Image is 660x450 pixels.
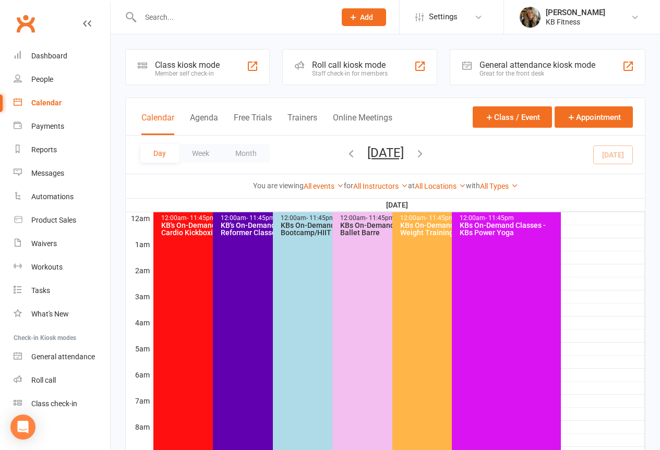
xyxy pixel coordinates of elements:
th: 5am [126,342,152,355]
span: - 11:45pm [306,214,335,222]
span: - 11:45pm [485,214,514,222]
strong: for [344,181,353,190]
div: General attendance [31,352,95,361]
div: KB Fitness [546,17,605,27]
a: Dashboard [14,44,110,68]
a: All Locations [415,182,466,190]
div: Waivers [31,239,57,248]
th: 6am [126,368,152,381]
div: Tasks [31,286,50,295]
strong: You are viewing [253,181,304,190]
div: 12:00am [340,215,439,222]
input: Search... [137,10,329,25]
button: Day [140,144,179,163]
div: Class check-in [31,399,77,408]
a: Workouts [14,256,110,279]
a: All events [304,182,344,190]
button: Free Trials [234,113,272,135]
span: - 11:45pm [246,214,275,222]
div: Staff check-in for members [312,70,388,77]
div: What's New [31,310,69,318]
a: Automations [14,185,110,209]
div: Payments [31,122,64,130]
div: Messages [31,169,64,177]
div: [PERSON_NAME] [546,8,605,17]
a: Clubworx [13,10,39,37]
button: Calendar [141,113,174,135]
div: KBs On-Demand Classes - KBs Power Yoga [459,222,559,236]
button: Online Meetings [333,113,392,135]
button: Class / Event [473,106,552,128]
div: Workouts [31,263,63,271]
button: Week [179,144,222,163]
div: KB's On-Demand Pilates Reformer Classes [220,222,320,236]
a: People [14,68,110,91]
div: KBs On-Demand Classes - KB Ballet Barre [340,222,439,236]
div: Great for the front desk [479,70,595,77]
a: Waivers [14,232,110,256]
a: Product Sales [14,209,110,232]
button: Appointment [555,106,633,128]
th: 4am [126,316,152,329]
div: 12:00am [161,215,260,222]
span: Add [360,13,373,21]
div: General attendance kiosk mode [479,60,595,70]
th: 2am [126,264,152,277]
div: Class kiosk mode [155,60,220,70]
span: Settings [429,5,458,29]
a: Roll call [14,369,110,392]
div: Dashboard [31,52,67,60]
div: Member self check-in [155,70,220,77]
a: Messages [14,162,110,185]
a: Class kiosk mode [14,392,110,416]
img: thumb_image1738440835.png [520,7,541,28]
a: Tasks [14,279,110,302]
strong: with [466,181,480,190]
div: Roll call [31,376,56,384]
span: - 11:45pm [187,214,215,222]
button: Trainers [287,113,317,135]
div: Reports [31,145,57,154]
button: Month [222,144,270,163]
div: KB's On-Demand Classes - KB Cardio Kickboxing/Weig... [161,222,260,236]
div: Product Sales [31,216,76,224]
div: 12:00am [459,215,559,222]
div: KBs On-Demand Classes - KB Weight Training Body Bl... [400,222,499,236]
div: Roll call kiosk mode [312,60,388,70]
th: 7am [126,394,152,407]
th: 3am [126,290,152,303]
strong: at [408,181,415,190]
th: 12am [126,212,152,225]
div: 12:00am [220,215,320,222]
button: Agenda [190,113,218,135]
a: What's New [14,302,110,326]
div: KBs On-Demand Classes - KB Bootcamp/HIIT Workout [280,222,380,236]
th: [DATE] [152,199,645,212]
a: Payments [14,115,110,138]
a: Reports [14,138,110,162]
div: 12:00am [280,215,380,222]
span: - 11:45pm [366,214,394,222]
div: Automations [31,192,74,201]
span: - 11:45pm [426,214,454,222]
a: All Types [480,182,518,190]
div: Calendar [31,99,62,107]
th: 1am [126,238,152,251]
th: 8am [126,420,152,433]
div: 12:00am [400,215,499,222]
a: All Instructors [353,182,408,190]
a: General attendance kiosk mode [14,345,110,369]
a: Calendar [14,91,110,115]
button: Add [342,8,386,26]
div: Open Intercom Messenger [10,415,35,440]
button: [DATE] [367,145,404,160]
div: People [31,75,53,83]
